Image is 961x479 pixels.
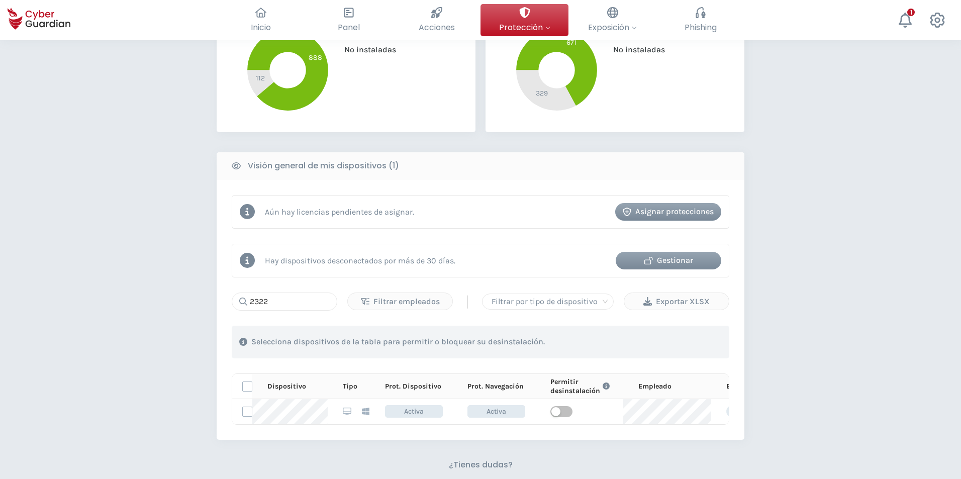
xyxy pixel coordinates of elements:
[337,45,396,54] span: No instaladas
[449,460,513,470] h3: ¿Tienes dudas?
[606,45,665,54] span: No instaladas
[624,293,729,310] button: Exportar XLSX
[623,206,714,218] div: Asignar protecciones
[232,293,337,311] input: Buscar...
[265,207,414,217] p: Aún hay licencias pendientes de asignar.
[568,4,656,36] button: Exposición
[638,382,671,391] p: Empleado
[385,405,443,418] span: Activa
[656,4,744,36] button: Phishing
[265,256,455,265] p: Hay dispositivos desconectados por más de 30 días.
[267,382,306,391] p: Dispositivo
[907,9,915,16] div: 1
[726,382,759,391] p: Etiquetas
[480,4,568,36] button: Protección
[616,252,721,269] button: Gestionar
[393,4,480,36] button: Acciones
[467,382,524,391] p: Prot. Navegación
[467,405,525,418] span: Activa
[632,296,721,308] div: Exportar XLSX
[251,21,271,34] span: Inicio
[465,294,469,309] span: |
[347,293,453,310] button: Filtrar empleados
[588,21,637,34] span: Exposición
[600,377,612,395] button: Link to FAQ information
[615,203,721,221] button: Asignar protecciones
[338,21,360,34] span: Panel
[251,337,545,347] p: Selecciona dispositivos de la tabla para permitir o bloquear su desinstalación.
[305,4,393,36] button: Panel
[343,382,357,391] p: Tipo
[355,296,445,308] div: Filtrar empleados
[623,254,714,266] div: Gestionar
[385,382,441,391] p: Prot. Dispositivo
[217,4,305,36] button: Inicio
[550,377,600,395] p: Permitir desinstalación
[419,21,455,34] span: Acciones
[248,160,399,172] b: Visión general de mis dispositivos (1)
[499,21,550,34] span: Protección
[685,21,717,34] span: Phishing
